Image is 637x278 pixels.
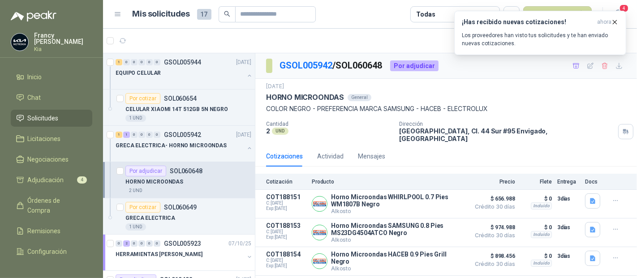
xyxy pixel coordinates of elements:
[266,104,626,114] p: COLOR NEGRO - PREFERENCIA MARCA SAMSUNG - HACEB - ELECTROLUX
[266,263,306,269] span: Exp: [DATE]
[125,178,183,186] p: HORNO MICROONDAS
[11,68,92,86] a: Inicio
[116,141,227,150] p: GRECA ELECTRICA- HORNO MICROONDAS
[358,151,385,161] div: Mensajes
[470,261,515,267] span: Crédito 30 días
[28,154,69,164] span: Negociaciones
[197,9,211,20] span: 17
[470,251,515,261] span: $ 898.456
[123,132,130,138] div: 1
[266,127,270,135] p: 2
[34,47,92,52] p: Kia
[125,202,160,213] div: Por cotizar
[399,127,615,142] p: [GEOGRAPHIC_DATA], Cl. 44 Sur #95 Envigado , [GEOGRAPHIC_DATA]
[116,57,253,86] a: 1 0 0 0 0 0 GSOL005944[DATE] EQUIPO CELULAR
[131,132,138,138] div: 0
[138,240,145,247] div: 0
[146,59,153,65] div: 0
[164,240,201,247] p: GSOL005923
[280,60,332,71] a: GSOL005942
[331,251,465,265] p: Horno Microondas HACEB 0.9 Pies Grill Negro
[266,82,284,91] p: [DATE]
[125,115,146,122] div: 1 UND
[116,250,202,259] p: HERRAMIENTAS [PERSON_NAME]
[610,6,626,22] button: 4
[462,31,619,47] p: Los proveedores han visto tus solicitudes y te han enviado nuevas cotizaciones.
[416,9,435,19] div: Todas
[312,254,327,269] img: Company Logo
[116,129,253,158] a: 1 1 0 0 0 0 GSOL005942[DATE] GRECA ELECTRICA- HORNO MICROONDAS
[11,11,56,21] img: Logo peakr
[28,134,61,144] span: Licitaciones
[557,179,580,185] p: Entrega
[125,214,175,222] p: GRECA ELECTRICA
[312,225,327,240] img: Company Logo
[619,4,629,13] span: 4
[557,251,580,261] p: 3 días
[28,196,84,215] span: Órdenes de Compra
[331,208,465,214] p: Alkosto
[531,231,552,238] div: Incluido
[236,58,251,67] p: [DATE]
[154,240,160,247] div: 0
[521,193,552,204] p: $ 0
[28,93,41,103] span: Chat
[454,11,626,55] button: ¡Has recibido nuevas cotizaciones!ahora Los proveedores han visto tus solicitudes y te han enviad...
[125,223,146,231] div: 1 UND
[116,69,161,77] p: EQUIPO CELULAR
[131,59,138,65] div: 0
[154,59,160,65] div: 0
[266,193,306,201] p: COT188151
[164,59,201,65] p: GSOL005944
[116,240,122,247] div: 0
[116,59,122,65] div: 1
[317,151,344,161] div: Actividad
[11,130,92,147] a: Licitaciones
[348,94,371,101] div: General
[164,95,197,102] p: SOL060654
[103,90,255,126] a: Por cotizarSOL060654CELULAR XIAOMI 14T 512GB 5N NEGRO1 UND
[146,240,153,247] div: 0
[521,222,552,233] p: $ 0
[521,251,552,261] p: $ 0
[236,131,251,139] p: [DATE]
[28,72,42,82] span: Inicio
[11,89,92,106] a: Chat
[470,193,515,204] span: $ 656.988
[228,240,251,248] p: 07/10/25
[116,132,122,138] div: 1
[11,110,92,127] a: Solicitudes
[138,132,145,138] div: 0
[266,206,306,211] span: Exp: [DATE]
[266,93,344,102] p: HORNO MICROONDAS
[470,179,515,185] p: Precio
[266,179,306,185] p: Cotización
[123,240,130,247] div: 2
[266,121,392,127] p: Cantidad
[312,179,465,185] p: Producto
[280,59,383,73] p: / SOL060648
[531,260,552,267] div: Incluido
[11,222,92,240] a: Remisiones
[462,18,594,26] h3: ¡Has recibido nuevas cotizaciones!
[557,193,580,204] p: 3 días
[266,258,306,263] span: C: [DATE]
[146,132,153,138] div: 0
[331,193,465,208] p: Horno Microondas WHIRLPOOL 0.7 Pies WM1807B Negro
[557,222,580,233] p: 3 días
[133,8,190,21] h1: Mis solicitudes
[224,11,230,17] span: search
[531,202,552,210] div: Incluido
[266,229,306,235] span: C: [DATE]
[272,128,288,135] div: UND
[164,132,201,138] p: GSOL005942
[331,236,465,243] p: Alkosto
[164,204,197,210] p: SOL060649
[138,59,145,65] div: 0
[28,175,64,185] span: Adjudicación
[154,132,160,138] div: 0
[390,60,439,71] div: Por adjudicar
[125,187,146,194] div: 2 UND
[125,105,228,114] p: CELULAR XIAOMI 14T 512GB 5N NEGRO
[523,6,592,22] button: Nueva solicitud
